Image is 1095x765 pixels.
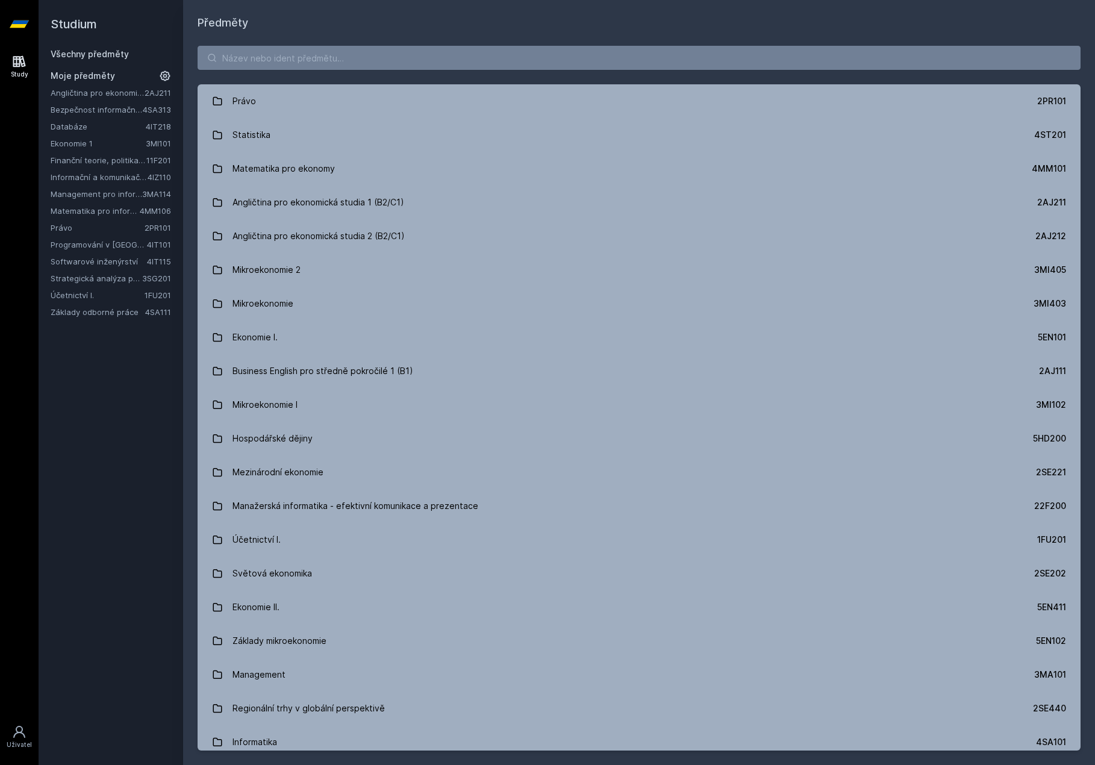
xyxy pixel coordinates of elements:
a: 4IT115 [147,257,171,266]
a: Světová ekonomika 2SE202 [198,557,1081,590]
div: 22F200 [1034,500,1066,512]
a: Mikroekonomie 2 3MI405 [198,253,1081,287]
a: Účetnictví I. 1FU201 [198,523,1081,557]
a: 2AJ211 [145,88,171,98]
div: 5EN101 [1038,331,1066,343]
a: Informatika 4SA101 [198,725,1081,759]
div: 3MI403 [1034,298,1066,310]
div: 1FU201 [1037,534,1066,546]
div: Uživatel [7,740,32,749]
div: Právo [232,89,256,113]
a: Strategická analýza pro informatiky a statistiky [51,272,142,284]
div: 2PR101 [1037,95,1066,107]
a: Management pro informatiky a statistiky [51,188,142,200]
a: Právo 2PR101 [198,84,1081,118]
a: 3MI101 [146,139,171,148]
a: Matematika pro informatiky [51,205,140,217]
div: Mikroekonomie 2 [232,258,301,282]
a: Regionální trhy v globální perspektivě 2SE440 [198,692,1081,725]
div: Study [11,70,28,79]
div: 5HD200 [1033,432,1066,445]
div: Statistika [232,123,270,147]
a: Business English pro středně pokročilé 1 (B1) 2AJ111 [198,354,1081,388]
h1: Předměty [198,14,1081,31]
div: 5EN102 [1036,635,1066,647]
div: Matematika pro ekonomy [232,157,335,181]
a: Základy odborné práce [51,306,145,318]
a: Základy mikroekonomie 5EN102 [198,624,1081,658]
a: Matematika pro ekonomy 4MM101 [198,152,1081,186]
a: Bezpečnost informačních systémů [51,104,143,116]
div: Ekonomie II. [232,595,279,619]
div: Ekonomie I. [232,325,278,349]
a: 4IZ110 [148,172,171,182]
a: 4SA111 [145,307,171,317]
a: Finanční teorie, politika a instituce [51,154,146,166]
a: Softwarové inženýrství [51,255,147,267]
a: Study [2,48,36,85]
a: Statistika 4ST201 [198,118,1081,152]
a: Uživatel [2,719,36,755]
div: Světová ekonomika [232,561,312,585]
a: Ekonomie II. 5EN411 [198,590,1081,624]
a: Databáze [51,120,146,133]
a: Právo [51,222,145,234]
div: Mikroekonomie I [232,393,298,417]
div: 2AJ212 [1035,230,1066,242]
a: 11F201 [146,155,171,165]
div: 3MI102 [1036,399,1066,411]
a: 4MM106 [140,206,171,216]
a: Angličtina pro ekonomická studia 1 (B2/C1) 2AJ211 [198,186,1081,219]
a: Účetnictví I. [51,289,145,301]
a: Mezinárodní ekonomie 2SE221 [198,455,1081,489]
a: Informační a komunikační technologie [51,171,148,183]
a: Ekonomie 1 [51,137,146,149]
a: Hospodářské dějiny 5HD200 [198,422,1081,455]
a: Mikroekonomie I 3MI102 [198,388,1081,422]
div: 2AJ111 [1039,365,1066,377]
div: 4ST201 [1034,129,1066,141]
a: Ekonomie I. 5EN101 [198,320,1081,354]
div: Angličtina pro ekonomická studia 2 (B2/C1) [232,224,405,248]
div: Základy mikroekonomie [232,629,326,653]
div: 3MA101 [1034,669,1066,681]
a: Management 3MA101 [198,658,1081,692]
a: Angličtina pro ekonomická studia 2 (B2/C1) 2AJ212 [198,219,1081,253]
div: Regionální trhy v globální perspektivě [232,696,385,720]
div: Manažerská informatika - efektivní komunikace a prezentace [232,494,478,518]
div: Angličtina pro ekonomická studia 1 (B2/C1) [232,190,404,214]
div: 4SA101 [1036,736,1066,748]
input: Název nebo ident předmětu… [198,46,1081,70]
a: Angličtina pro ekonomická studia 1 (B2/C1) [51,87,145,99]
a: 1FU201 [145,290,171,300]
a: 3MA114 [142,189,171,199]
span: Moje předměty [51,70,115,82]
div: Hospodářské dějiny [232,426,313,451]
div: 3MI405 [1034,264,1066,276]
div: 2SE202 [1034,567,1066,579]
a: Manažerská informatika - efektivní komunikace a prezentace 22F200 [198,489,1081,523]
div: Business English pro středně pokročilé 1 (B1) [232,359,413,383]
div: Informatika [232,730,277,754]
a: 4SA313 [143,105,171,114]
div: 2SE440 [1033,702,1066,714]
a: 4IT101 [147,240,171,249]
div: Mezinárodní ekonomie [232,460,323,484]
div: Mikroekonomie [232,292,293,316]
a: Všechny předměty [51,49,129,59]
div: Management [232,663,285,687]
div: Účetnictví I. [232,528,281,552]
a: Programování v [GEOGRAPHIC_DATA] [51,239,147,251]
div: 5EN411 [1037,601,1066,613]
a: 3SG201 [142,273,171,283]
a: 4IT218 [146,122,171,131]
a: Mikroekonomie 3MI403 [198,287,1081,320]
div: 2AJ211 [1037,196,1066,208]
div: 2SE221 [1036,466,1066,478]
a: 2PR101 [145,223,171,233]
div: 4MM101 [1032,163,1066,175]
